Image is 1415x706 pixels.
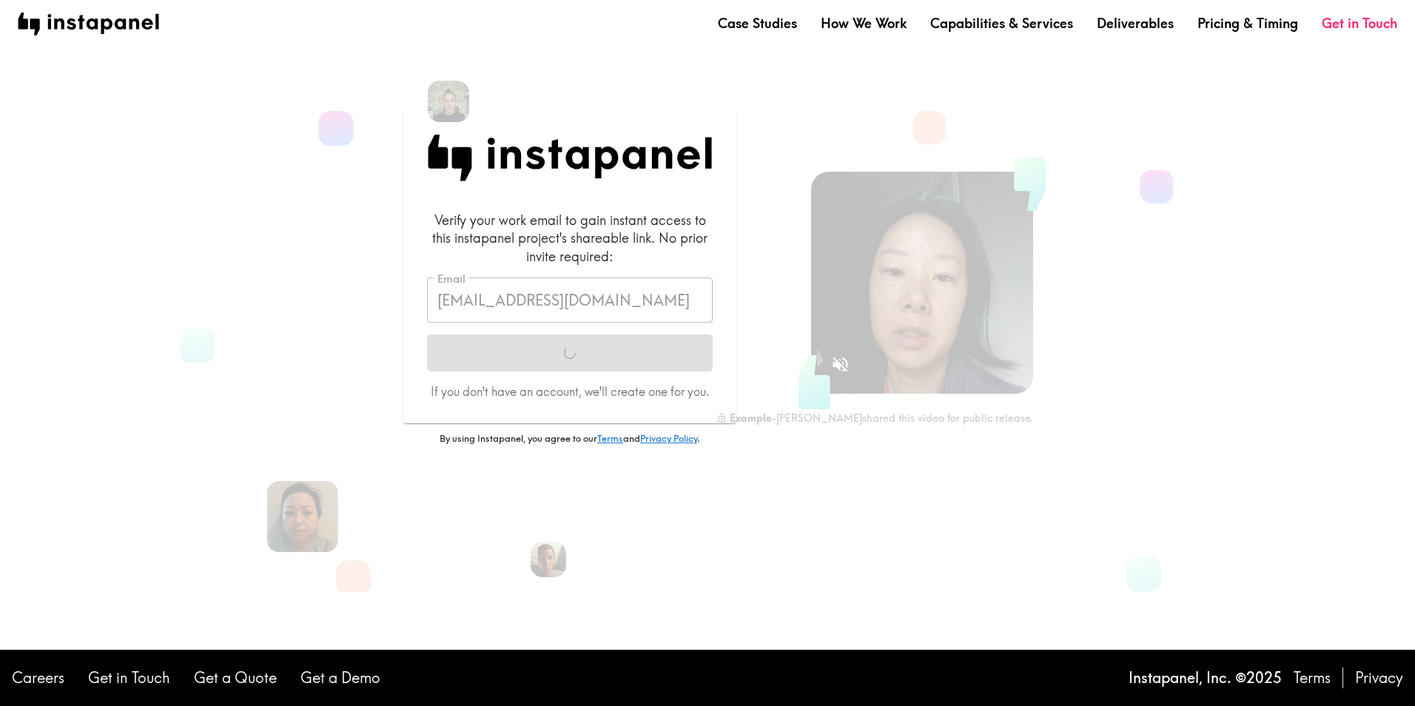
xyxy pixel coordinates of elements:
a: Capabilities & Services [930,14,1073,33]
a: Terms [1294,668,1331,688]
img: Instapanel [427,135,713,181]
p: If you don't have an account, we'll create one for you. [427,383,713,400]
img: Martina [428,81,469,122]
a: Privacy [1355,668,1403,688]
a: Get in Touch [1322,14,1397,33]
div: Verify your work email to gain instant access to this instapanel project's shareable link. No pri... [427,211,713,266]
a: Get a Demo [300,668,380,688]
a: How We Work [821,14,907,33]
a: Case Studies [718,14,797,33]
a: Deliverables [1097,14,1174,33]
p: By using Instapanel, you agree to our and . [403,432,736,446]
a: Careers [12,668,64,688]
a: Get a Quote [194,668,277,688]
label: Email [437,271,465,287]
p: Instapanel, Inc. © 2025 [1129,668,1282,688]
img: Lisa [267,481,338,552]
a: Get in Touch [88,668,170,688]
a: Terms [597,432,623,444]
a: Privacy Policy [640,432,697,444]
b: Example [730,411,771,425]
img: Eric [531,542,566,577]
img: instapanel [18,13,159,36]
div: - [PERSON_NAME] shared this video for public release. [716,411,1033,425]
a: Pricing & Timing [1197,14,1298,33]
button: Sound is off [824,349,856,380]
